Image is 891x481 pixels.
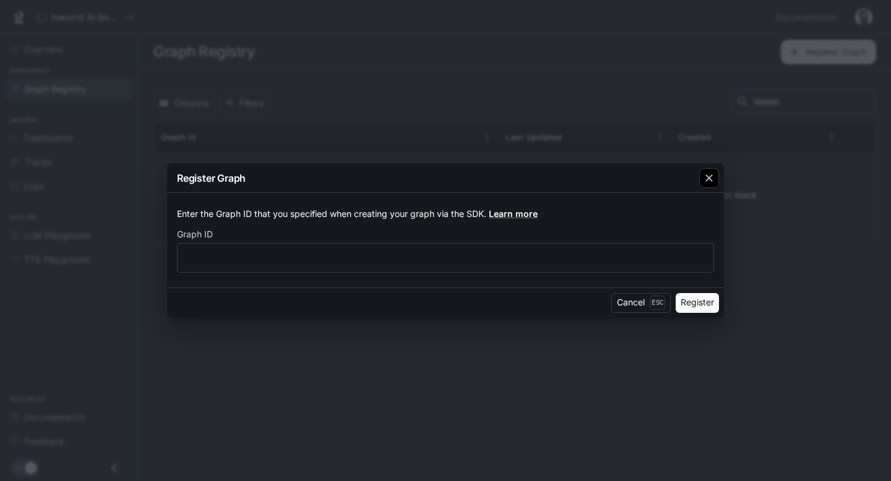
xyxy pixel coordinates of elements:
p: Register Graph [177,171,246,185]
button: Register [676,293,719,313]
button: CancelEsc [611,293,671,313]
a: Learn more [489,208,538,219]
p: Esc [650,296,665,309]
p: Graph ID [177,230,213,239]
p: Enter the Graph ID that you specified when creating your graph via the SDK. [177,208,714,220]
